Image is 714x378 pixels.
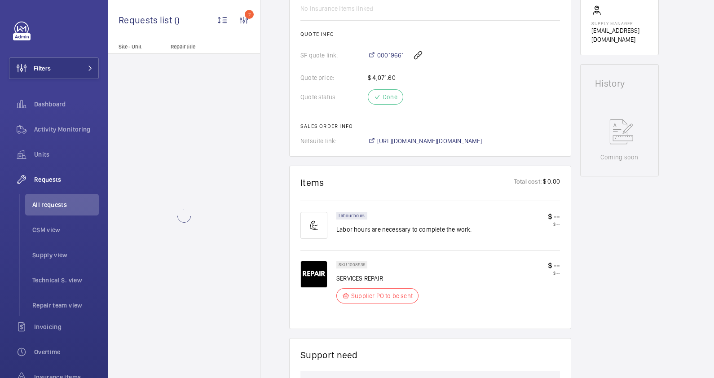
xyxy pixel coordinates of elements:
p: [EMAIL_ADDRESS][DOMAIN_NAME] [591,26,648,44]
p: Total cost: [514,177,542,188]
h1: Items [300,177,324,188]
h2: Quote info [300,31,560,37]
button: Filters [9,57,99,79]
span: Activity Monitoring [34,125,99,134]
span: Dashboard [34,100,99,109]
a: 00019661 [368,51,404,60]
span: Requests list [119,14,174,26]
span: Filters [34,64,51,73]
span: [URL][DOMAIN_NAME][DOMAIN_NAME] [377,136,482,145]
p: $ -- [548,212,560,221]
p: Site - Unit [108,44,167,50]
p: SKU 1008536 [339,263,365,266]
span: Supply view [32,251,99,259]
p: Supplier PO to be sent [351,291,413,300]
img: muscle-sm.svg [300,212,327,239]
h1: Support need [300,349,358,360]
span: Invoicing [34,322,99,331]
span: Requests [34,175,99,184]
p: Labour hours [339,214,365,217]
span: CSM view [32,225,99,234]
p: Supply manager [591,21,648,26]
a: [URL][DOMAIN_NAME][DOMAIN_NAME] [368,136,482,145]
span: 00019661 [377,51,404,60]
span: Overtime [34,347,99,356]
p: $ -- [548,221,560,227]
p: Labor hours are necessary to complete the work. [336,225,472,234]
p: $ -- [548,261,560,270]
h1: History [595,79,644,88]
img: 4IH7dyk0lKfVbRFSf4R9ywTe9GShna42_NoCtMvpQiKEiGqH.png [300,261,327,288]
p: $ 0.00 [542,177,560,188]
span: All requests [32,200,99,209]
h2: Sales order info [300,123,560,129]
p: Coming soon [600,153,638,162]
p: Repair title [171,44,230,50]
p: SERVICES REPAIR [336,274,424,283]
p: $ -- [548,270,560,276]
span: Technical S. view [32,276,99,285]
span: Units [34,150,99,159]
span: Repair team view [32,301,99,310]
